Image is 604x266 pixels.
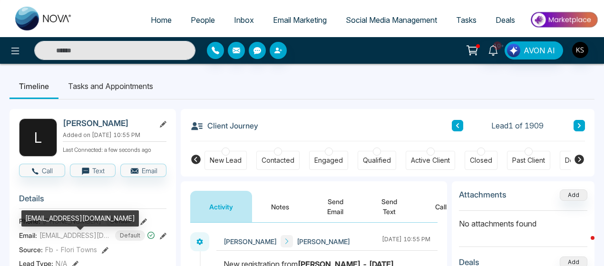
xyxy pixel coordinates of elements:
a: Tasks [447,11,486,29]
span: Home [151,15,172,25]
h3: Details [19,194,166,208]
span: Phone: [19,216,40,226]
div: New Lead [210,156,242,165]
button: AVON AI [505,41,563,59]
span: Add [560,190,587,198]
a: 10+ [482,41,505,58]
button: Call [19,164,65,177]
span: Source: [19,245,43,255]
div: Contacted [262,156,294,165]
div: L [19,118,57,157]
button: Email [120,164,166,177]
button: Call [416,191,466,222]
span: Inbox [234,15,254,25]
li: Timeline [10,73,58,99]
button: Activity [190,191,252,222]
div: [EMAIL_ADDRESS][DOMAIN_NAME] [21,210,139,227]
span: 10+ [493,41,502,50]
span: Lead 1 of 1909 [491,120,544,131]
div: Closed [470,156,492,165]
button: Send Email [308,191,362,222]
h3: Attachments [459,190,507,199]
button: Notes [252,191,308,222]
h3: Client Journey [190,118,258,133]
button: Add [560,189,587,201]
a: People [181,11,224,29]
img: Nova CRM Logo [15,7,72,30]
p: Last Connected: a few seconds ago [63,144,166,154]
img: User Avatar [572,42,588,58]
span: Tasks [456,15,477,25]
span: Deals [496,15,515,25]
p: Added on [DATE] 10:55 PM [63,131,166,139]
a: Deals [486,11,525,29]
span: AVON AI [524,45,555,56]
p: No attachments found [459,211,587,229]
div: Past Client [512,156,545,165]
a: Email Marketing [263,11,336,29]
button: Send Text [362,191,416,222]
span: Email: [19,230,37,240]
span: [PERSON_NAME] [297,236,350,246]
span: Email Marketing [273,15,327,25]
a: Home [141,11,181,29]
span: Fb - Flori Towns [45,245,97,255]
div: Active Client [411,156,450,165]
a: Inbox [224,11,263,29]
li: Tasks and Appointments [58,73,163,99]
img: Lead Flow [507,44,520,57]
h2: [PERSON_NAME] [63,118,151,128]
a: Social Media Management [336,11,447,29]
span: People [191,15,215,25]
img: Market-place.gif [529,9,598,30]
div: Engaged [314,156,343,165]
div: Qualified [363,156,391,165]
span: Default [115,230,145,241]
iframe: Intercom live chat [572,234,594,256]
span: [PERSON_NAME] [224,236,277,246]
span: [EMAIL_ADDRESS][DOMAIN_NAME] [39,230,111,240]
button: Text [70,164,116,177]
span: Social Media Management [346,15,437,25]
div: [DATE] 10:55 PM [382,235,430,247]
